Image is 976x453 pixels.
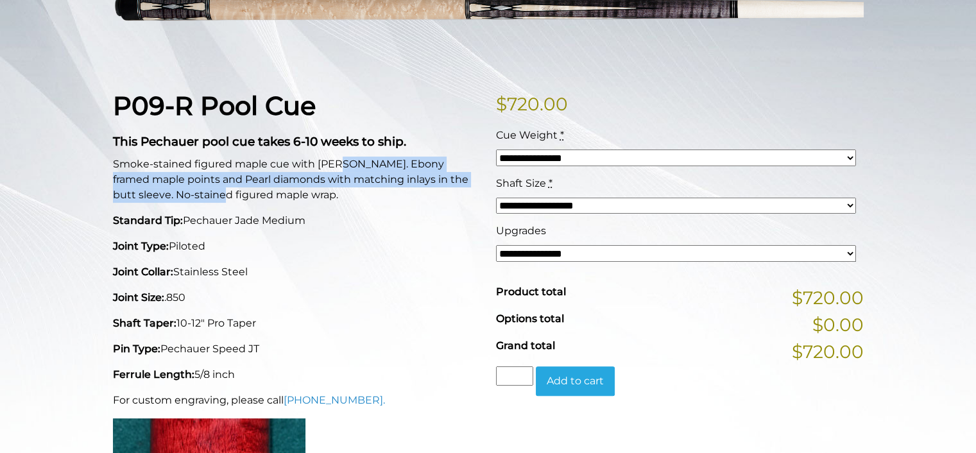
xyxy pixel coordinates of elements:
[113,214,183,226] strong: Standard Tip:
[792,338,864,365] span: $720.00
[496,177,546,189] span: Shaft Size
[113,266,173,278] strong: Joint Collar:
[113,341,481,357] p: Pechauer Speed JT
[113,213,481,228] p: Pechauer Jade Medium
[113,367,481,382] p: 5/8 inch
[496,312,564,325] span: Options total
[113,316,481,331] p: 10-12" Pro Taper
[113,393,481,408] p: For custom engraving, please call
[496,93,568,115] bdi: 720.00
[549,177,552,189] abbr: required
[284,394,385,406] a: [PHONE_NUMBER].
[496,286,566,298] span: Product total
[496,366,533,386] input: Product quantity
[113,291,164,303] strong: Joint Size:
[496,129,558,141] span: Cue Weight
[113,134,406,149] strong: This Pechauer pool cue takes 6-10 weeks to ship.
[113,290,481,305] p: .850
[113,264,481,280] p: Stainless Steel
[496,339,555,352] span: Grand total
[113,343,160,355] strong: Pin Type:
[536,366,615,396] button: Add to cart
[113,317,176,329] strong: Shaft Taper:
[113,239,481,254] p: Piloted
[560,129,564,141] abbr: required
[496,225,546,237] span: Upgrades
[792,284,864,311] span: $720.00
[113,240,169,252] strong: Joint Type:
[812,311,864,338] span: $0.00
[113,157,481,203] p: Smoke-stained figured maple cue with [PERSON_NAME]. Ebony framed maple points and Pearl diamonds ...
[496,93,507,115] span: $
[113,368,194,380] strong: Ferrule Length:
[113,90,316,121] strong: P09-R Pool Cue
